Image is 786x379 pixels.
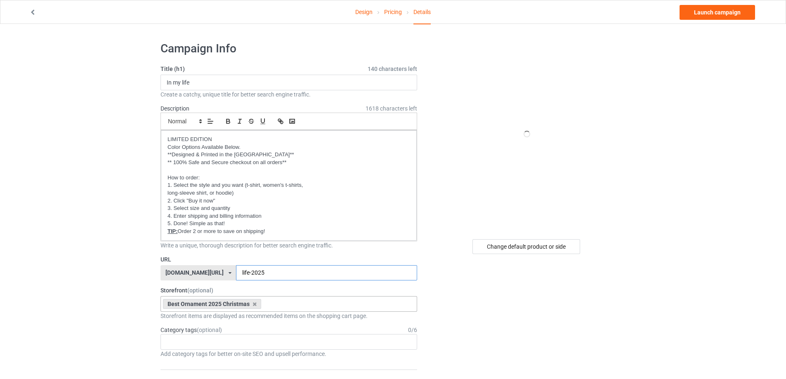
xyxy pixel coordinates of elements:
p: 5. Done! Simple as that! [168,220,410,228]
p: Color Options Available Below. [168,144,410,151]
span: (optional) [197,327,222,333]
p: ** 100% Safe and Secure checkout on all orders** [168,159,410,167]
div: Details [413,0,431,24]
a: Design [355,0,373,24]
label: URL [161,255,417,264]
label: Description [161,105,189,112]
u: TIP: [168,228,178,234]
div: Write a unique, thorough description for better search engine traffic. [161,241,417,250]
p: 1. Select the style and you want (t-shirt, women's t-shirts, [168,181,410,189]
h1: Campaign Info [161,41,417,56]
div: Best Ornament 2025 Christmas [163,299,261,309]
label: Title (h1) [161,65,417,73]
div: Change default product or side [472,239,580,254]
label: Category tags [161,326,222,334]
p: 4. Enter shipping and billing information [168,212,410,220]
div: Add category tags for better on-site SEO and upsell performance. [161,350,417,358]
p: LIMITED EDITION [168,136,410,144]
div: 0 / 6 [408,326,417,334]
a: Pricing [384,0,402,24]
div: [DOMAIN_NAME][URL] [165,270,224,275]
p: long-sleeve shirt, or hoodie) [168,189,410,197]
p: 2. Click "Buy it now" [168,197,410,205]
p: 3. Select size and quantity [168,205,410,212]
p: Order 2 or more to save on shipping! [168,228,410,235]
div: Storefront items are displayed as recommended items on the shopping cart page. [161,312,417,320]
a: Launch campaign [680,5,755,20]
span: 140 characters left [368,65,417,73]
p: **Designed & Printed in the [GEOGRAPHIC_DATA]** [168,151,410,159]
label: Storefront [161,286,417,294]
span: 1618 characters left [366,104,417,113]
p: How to order: [168,174,410,182]
div: Create a catchy, unique title for better search engine traffic. [161,90,417,99]
span: (optional) [187,287,213,294]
